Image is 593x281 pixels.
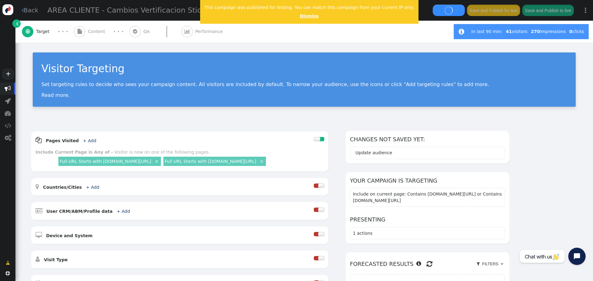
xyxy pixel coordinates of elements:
div: Update audience [355,150,392,156]
b: Device and System [46,233,92,238]
a: × [259,158,264,164]
a:  Countries/Cities + Add [36,185,109,190]
span: Filters [481,262,499,266]
b: Visit Type [44,257,68,262]
span:  [416,261,421,267]
div: · · · [113,27,124,36]
span:  [501,262,503,266]
div: Visitor Targeting [41,61,567,76]
a:  [2,257,14,268]
span:  [36,256,40,262]
a: ⋮ [578,1,593,19]
h6: Presenting [350,215,505,224]
a:  User CRM/ABM/Profile data + Add [36,209,140,214]
div: visitors [504,28,529,35]
section: Include on current page: Contains [DOMAIN_NAME][URL] or Contains [DOMAIN_NAME][URL] [350,188,505,207]
b: Pages Visited [46,138,79,143]
span:  [22,7,24,13]
span:  [133,29,137,34]
div: Visitor is now on one of the following pages. [114,150,210,155]
b: User CRM/ABM/Profile data [46,209,112,214]
span:  [5,98,11,104]
h6: Your campaign is targeting [350,176,505,185]
b: Countries/Cities [43,185,82,190]
span:  [5,122,11,129]
span:  [427,259,432,269]
a: Full URL Starts with [DOMAIN_NAME][URL] [165,159,256,164]
p: Set targeting rules to decide who sees your campaign content. All visitors are included by defaul... [41,81,567,87]
img: logo-icon.svg [2,4,13,15]
a:  Content · · · [74,21,129,43]
span:  [36,208,42,214]
span:  [459,28,464,35]
a:  [12,19,21,28]
span:  [477,262,480,266]
span:  [36,232,42,238]
a:  QA [129,21,181,43]
a:  Filters  [475,259,505,269]
span: 1 actions [353,231,372,236]
h6: Changes not saved yet: [350,135,505,143]
span:  [78,29,82,34]
span:  [6,271,10,275]
a:  Performance [181,21,237,43]
a:  Device and System [36,233,103,238]
b: 270 [531,29,540,34]
a: + Add [83,138,96,143]
span:  [16,20,19,27]
div: · · · [58,27,68,36]
span:  [5,135,11,141]
span:  [36,137,42,143]
a: + [2,69,14,79]
b: 41 [506,29,512,34]
a: Dismiss [300,14,319,19]
a: + Add [117,209,130,214]
span:  [26,29,30,34]
button: Save and Publish for test [467,5,520,16]
span: AREA CLIENTE - Cambios Vertificacion Sticky Buttons [48,6,240,14]
div: In last 90 min: [471,28,504,35]
span: impressions [531,29,566,34]
b: 0 [569,29,572,34]
a: Full URL Starts with [DOMAIN_NAME][URL] [60,159,151,164]
span: Target [36,28,52,35]
a: × [154,158,159,164]
span:  [184,29,190,34]
a: Back [22,6,39,15]
h6: Forecasted results [350,257,505,271]
a:  Visit Type [36,257,78,262]
button: Save and Publish to live [522,5,574,16]
a:  Target · · · [22,21,74,43]
a:  Pages Visited + Add [36,138,106,143]
span:  [5,85,11,92]
b: Include Current Page is Any of - [36,150,113,155]
span: Content [88,28,108,35]
a: + Add [86,185,99,190]
span: clicks [569,29,584,34]
span:  [36,184,39,190]
span: QA [143,28,152,35]
span:  [5,110,11,116]
span: Performance [195,28,225,35]
span:  [6,260,10,266]
a: Read more. [41,92,70,98]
